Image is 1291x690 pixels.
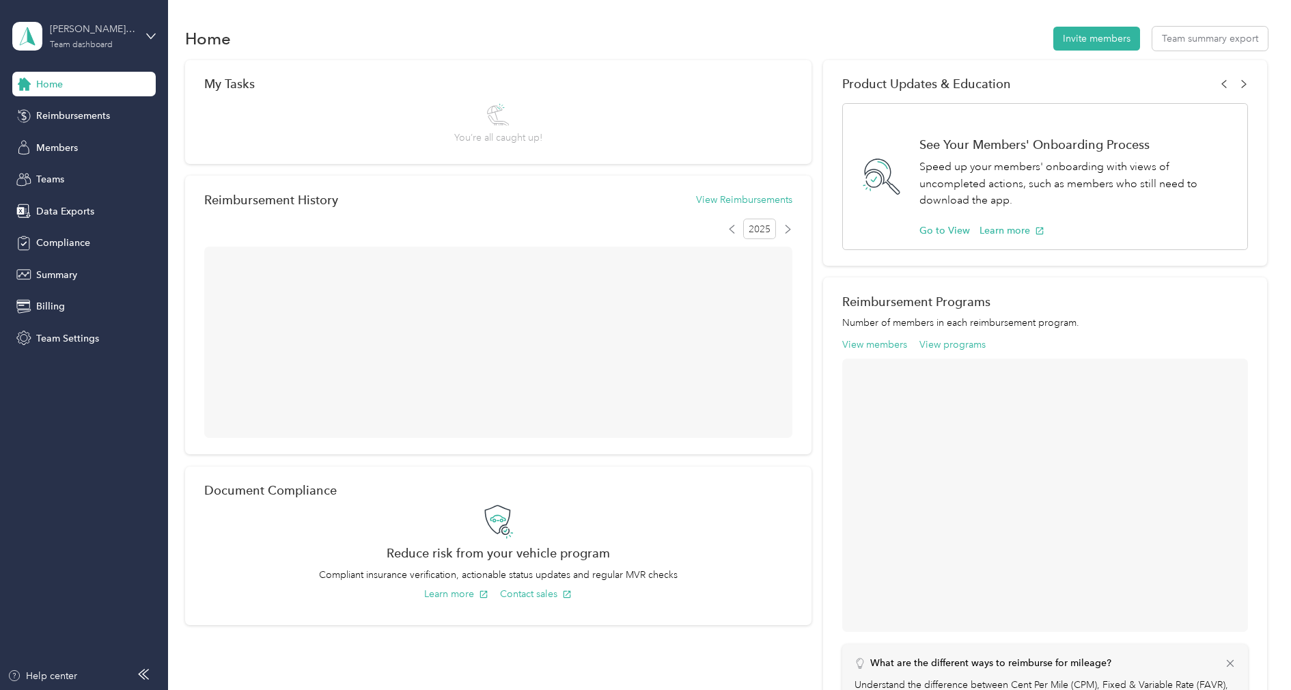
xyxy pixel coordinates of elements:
span: You’re all caught up! [454,130,542,145]
p: Number of members in each reimbursement program. [842,316,1248,330]
button: Learn more [424,587,488,601]
div: [PERSON_NAME] - Apple/Inmar [50,22,135,36]
button: View programs [919,337,986,352]
p: Compliant insurance verification, actionable status updates and regular MVR checks [204,568,792,582]
span: Teams [36,172,64,187]
span: Reimbursements [36,109,110,123]
span: Summary [36,268,77,282]
h2: Reimbursement History [204,193,338,207]
span: Product Updates & Education [842,77,1011,91]
button: Contact sales [500,587,572,601]
button: Go to View [919,223,970,238]
span: Compliance [36,236,90,250]
h2: Document Compliance [204,483,337,497]
span: Home [36,77,63,92]
span: 2025 [743,219,776,239]
div: Team dashboard [50,41,113,49]
div: My Tasks [204,77,792,91]
h1: Home [185,31,231,46]
h2: Reimbursement Programs [842,294,1248,309]
iframe: Everlance-gr Chat Button Frame [1214,613,1291,690]
button: View Reimbursements [696,193,792,207]
h1: See Your Members' Onboarding Process [919,137,1233,152]
button: Help center [8,669,77,683]
button: Team summary export [1152,27,1268,51]
p: What are the different ways to reimburse for mileage? [870,656,1111,670]
span: Team Settings [36,331,99,346]
button: View members [842,337,907,352]
span: Data Exports [36,204,94,219]
span: Members [36,141,78,155]
p: Speed up your members' onboarding with views of uncompleted actions, such as members who still ne... [919,158,1233,209]
h2: Reduce risk from your vehicle program [204,546,792,560]
button: Invite members [1053,27,1140,51]
span: Billing [36,299,65,314]
button: Learn more [980,223,1044,238]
